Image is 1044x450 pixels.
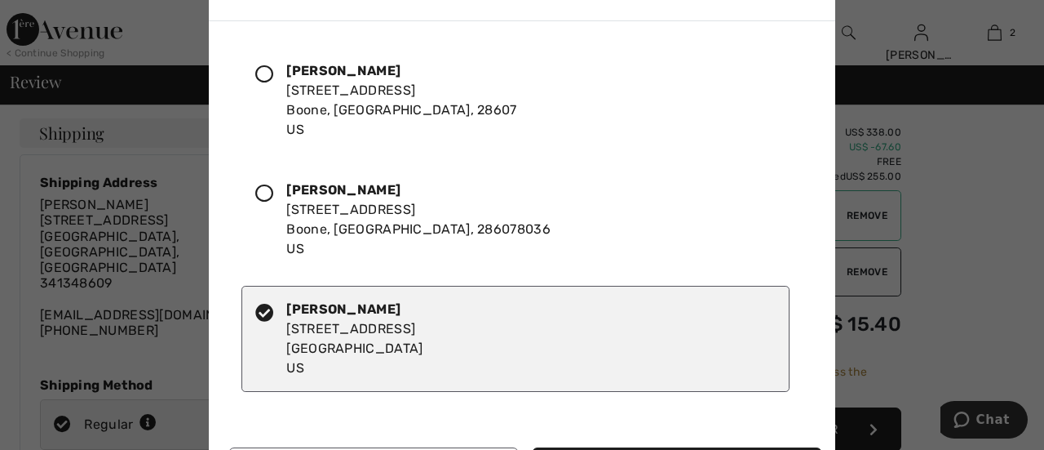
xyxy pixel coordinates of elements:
[286,180,551,259] div: [STREET_ADDRESS] Boone, [GEOGRAPHIC_DATA], 286078036 US
[286,63,400,78] strong: [PERSON_NAME]
[286,182,400,198] strong: [PERSON_NAME]
[286,301,400,317] strong: [PERSON_NAME]
[286,61,516,140] div: [STREET_ADDRESS] Boone, [GEOGRAPHIC_DATA], 28607 US
[36,11,69,26] span: Chat
[286,300,422,378] div: [STREET_ADDRESS] [GEOGRAPHIC_DATA] US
